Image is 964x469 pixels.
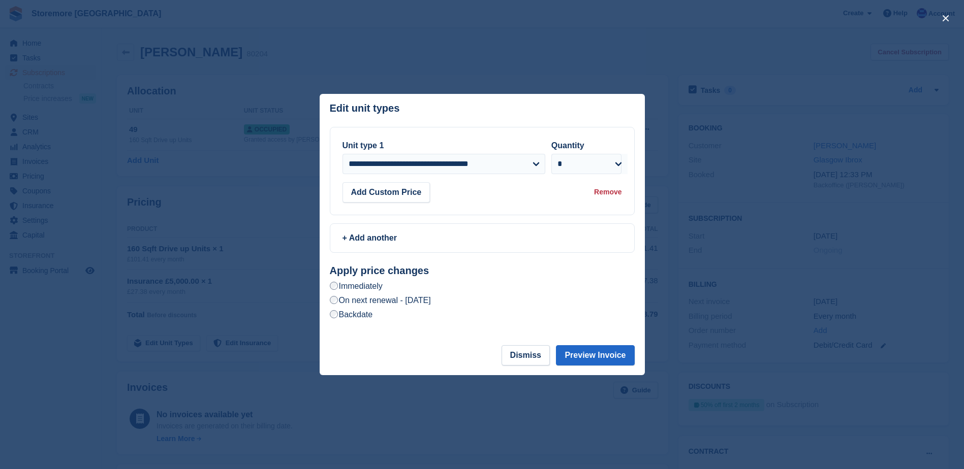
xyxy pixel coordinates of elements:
input: Backdate [330,310,338,318]
a: + Add another [330,223,635,253]
button: Add Custom Price [343,182,430,203]
label: Backdate [330,309,373,320]
div: Remove [594,187,621,197]
div: + Add another [343,232,622,244]
strong: Apply price changes [330,265,429,276]
p: Edit unit types [330,103,400,114]
label: Unit type 1 [343,141,384,150]
button: Dismiss [502,345,550,365]
input: Immediately [330,282,338,290]
button: Preview Invoice [556,345,634,365]
label: Immediately [330,281,383,291]
label: On next renewal - [DATE] [330,295,431,306]
button: close [938,10,954,26]
input: On next renewal - [DATE] [330,296,338,304]
label: Quantity [551,141,584,150]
